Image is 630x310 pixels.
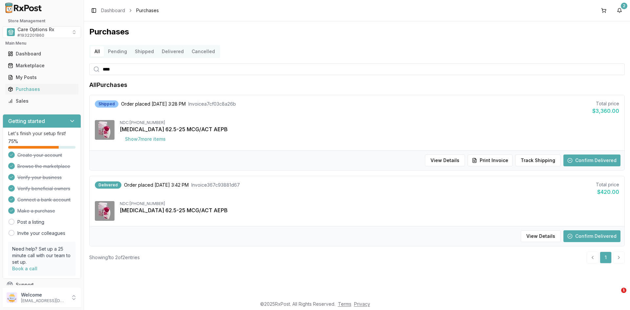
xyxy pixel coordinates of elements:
span: Invoice 367c93881d67 [191,182,240,188]
a: Book a call [12,266,37,271]
div: $3,360.00 [592,107,619,115]
h1: Purchases [89,27,625,37]
img: Anoro Ellipta 62.5-25 MCG/ACT AEPB [95,120,115,140]
h1: All Purchases [89,80,127,90]
button: Show7more items [120,133,171,145]
a: Dashboard [101,7,125,14]
div: Purchases [8,86,76,93]
p: Welcome [21,292,67,298]
button: 2 [614,5,625,16]
h2: Main Menu [5,41,78,46]
span: Make a purchase [17,208,55,214]
button: Select a view [3,26,81,38]
button: View Details [521,230,561,242]
nav: pagination [587,252,625,263]
a: Post a listing [17,219,44,225]
iframe: Intercom live chat [608,288,623,303]
span: Connect a bank account [17,196,71,203]
button: Marketplace [3,60,81,71]
img: Anoro Ellipta 62.5-25 MCG/ACT AEPB [95,201,115,221]
span: Order placed [DATE] 3:28 PM [121,101,186,107]
div: $420.00 [596,188,619,196]
div: My Posts [8,74,76,81]
p: Need help? Set up a 25 minute call with our team to set up. [12,246,72,265]
button: Support [3,279,81,291]
a: Purchases [5,83,78,95]
div: Total price [592,100,619,107]
button: Delivered [158,46,188,57]
p: [EMAIL_ADDRESS][DOMAIN_NAME] [21,298,67,303]
span: Verify your business [17,174,62,181]
div: Sales [8,98,76,104]
button: Pending [104,46,131,57]
div: [MEDICAL_DATA] 62.5-25 MCG/ACT AEPB [120,206,619,214]
h3: Getting started [8,117,45,125]
div: Shipped [95,100,118,108]
span: 75 % [8,138,18,145]
button: Purchases [3,84,81,94]
button: All [91,46,104,57]
div: [MEDICAL_DATA] 62.5-25 MCG/ACT AEPB [120,125,619,133]
div: NDC: [PHONE_NUMBER] [120,201,619,206]
button: Confirm Delivered [563,155,620,166]
a: Marketplace [5,60,78,72]
div: NDC: [PHONE_NUMBER] [120,120,619,125]
a: Dashboard [5,48,78,60]
button: Shipped [131,46,158,57]
div: 2 [621,3,627,9]
span: Care Options Rx [17,26,54,33]
div: Dashboard [8,51,76,57]
button: Print Invoice [468,155,513,166]
span: Browse the marketplace [17,163,70,170]
div: Showing 1 to 2 of 2 entries [89,254,140,261]
button: Sales [3,96,81,106]
a: Sales [5,95,78,107]
span: # 1932201860 [17,33,44,38]
span: Invoice a7cf03c8a26b [188,101,236,107]
span: Purchases [136,7,159,14]
div: Marketplace [8,62,76,69]
nav: breadcrumb [101,7,159,14]
div: Delivered [95,181,121,189]
p: Let's finish your setup first! [8,130,75,137]
button: Confirm Delivered [563,230,620,242]
div: Total price [596,181,619,188]
button: Cancelled [188,46,219,57]
span: Create your account [17,152,62,158]
button: Dashboard [3,49,81,59]
span: Order placed [DATE] 3:42 PM [124,182,189,188]
span: 1 [621,288,626,293]
a: My Posts [5,72,78,83]
button: Track Shipping [515,155,561,166]
a: 1 [600,252,612,263]
button: My Posts [3,72,81,83]
img: RxPost Logo [3,3,45,13]
a: Invite your colleagues [17,230,65,237]
a: Terms [338,301,351,307]
span: Verify beneficial owners [17,185,70,192]
h2: Store Management [3,18,81,24]
img: User avatar [7,292,17,303]
button: View Details [425,155,465,166]
a: Privacy [354,301,370,307]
